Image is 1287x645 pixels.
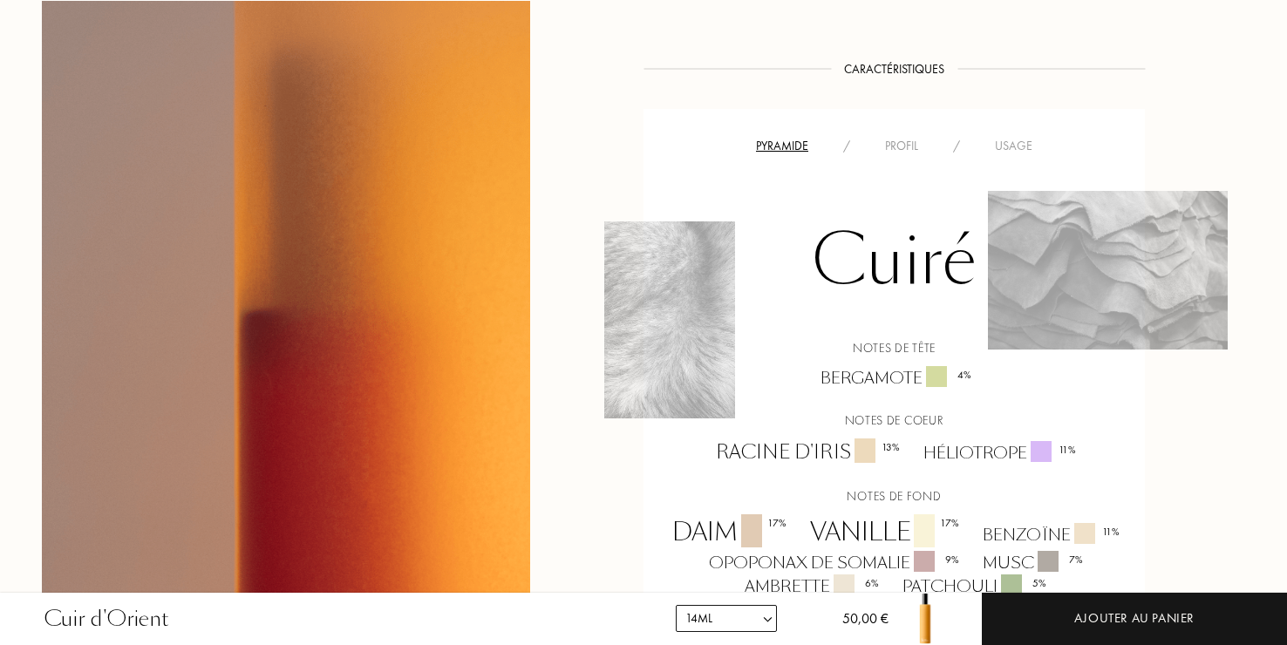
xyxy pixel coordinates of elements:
div: / [826,137,868,155]
div: 17 % [940,515,959,531]
div: 11 % [1102,524,1120,540]
div: 9 % [945,552,959,567]
div: Benzoïne [970,523,1130,547]
div: Racine d'iris [703,438,910,466]
div: Opoponax de Somalie [696,551,970,574]
div: 4 % [957,367,971,383]
div: Vanille [797,514,970,551]
img: J7DTOLDOBTLLP_1.png [988,191,1228,350]
div: Patchouli [889,574,1057,598]
div: Héliotrope [910,441,1086,465]
div: Cuir d'Orient [44,603,168,635]
div: Notes de coeur [657,411,1132,430]
div: Usage [977,137,1050,155]
img: Cuir d'Orient [899,593,951,645]
div: 11 % [1059,442,1076,458]
div: Ajouter au panier [1074,608,1195,628]
div: 50,00 € [814,608,889,645]
div: 5 % [1032,575,1046,591]
div: Musc [970,551,1093,574]
div: Profil [868,137,936,155]
img: J7DTOLDOBTLLP_2.png [604,221,735,418]
div: Notes de tête [657,339,1132,357]
div: Notes de fond [657,487,1132,506]
div: / [936,137,977,155]
div: Daim [659,514,797,551]
div: Ambrette [732,574,889,598]
div: Bergamote [807,366,982,390]
div: 6 % [865,575,879,591]
div: 7 % [1069,552,1083,567]
div: Pyramide [739,137,826,155]
div: 17 % [767,515,786,531]
div: 13 % [882,439,900,455]
div: Cuiré [657,213,1132,317]
img: arrow.png [761,613,774,626]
